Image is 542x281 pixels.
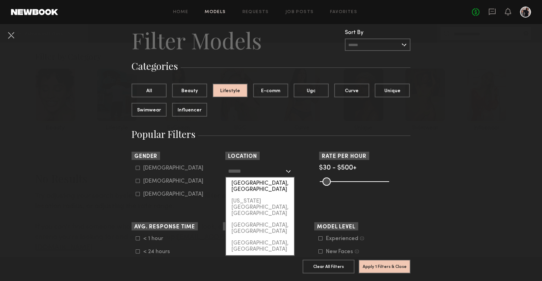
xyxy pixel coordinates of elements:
a: Favorites [330,10,357,14]
div: [DEMOGRAPHIC_DATA] [143,192,203,196]
span: Location [228,154,257,159]
button: Lifestyle [213,84,248,97]
a: Job Posts [285,10,314,14]
button: Ugc [294,84,329,97]
button: Unique [375,84,410,97]
span: Gender [134,154,157,159]
h3: Categories [132,60,410,73]
a: Requests [242,10,269,14]
span: Rate per Hour [322,154,366,159]
button: Beauty [172,84,207,97]
button: Apply 1 Filters & Close [359,260,410,273]
div: [DEMOGRAPHIC_DATA] [143,166,203,170]
div: < 1 hour [143,237,170,241]
span: Avg. Response Time [134,225,195,230]
a: Home [173,10,189,14]
a: Models [205,10,226,14]
h2: Filter Models [132,26,262,54]
div: < 24 hours [143,250,170,254]
span: Model Level [317,225,355,230]
button: Cancel [5,30,16,41]
div: [GEOGRAPHIC_DATA], [GEOGRAPHIC_DATA] [226,177,294,195]
h3: Popular Filters [132,128,410,141]
button: Swimwear [132,103,167,117]
div: [US_STATE][GEOGRAPHIC_DATA], [GEOGRAPHIC_DATA] [226,195,294,219]
common-close-button: Cancel [5,30,16,42]
div: Sort By [345,30,410,36]
button: Influencer [172,103,207,117]
button: Clear All Filters [303,260,354,273]
div: [DEMOGRAPHIC_DATA] [143,179,203,183]
div: [GEOGRAPHIC_DATA], [GEOGRAPHIC_DATA] [226,219,294,237]
span: $30 - $500+ [319,165,357,171]
button: All [132,84,167,97]
button: Curve [334,84,369,97]
div: [GEOGRAPHIC_DATA], [GEOGRAPHIC_DATA] [226,237,294,255]
button: E-comm [253,84,288,97]
div: Experienced [326,237,358,241]
div: New Faces [326,250,353,254]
